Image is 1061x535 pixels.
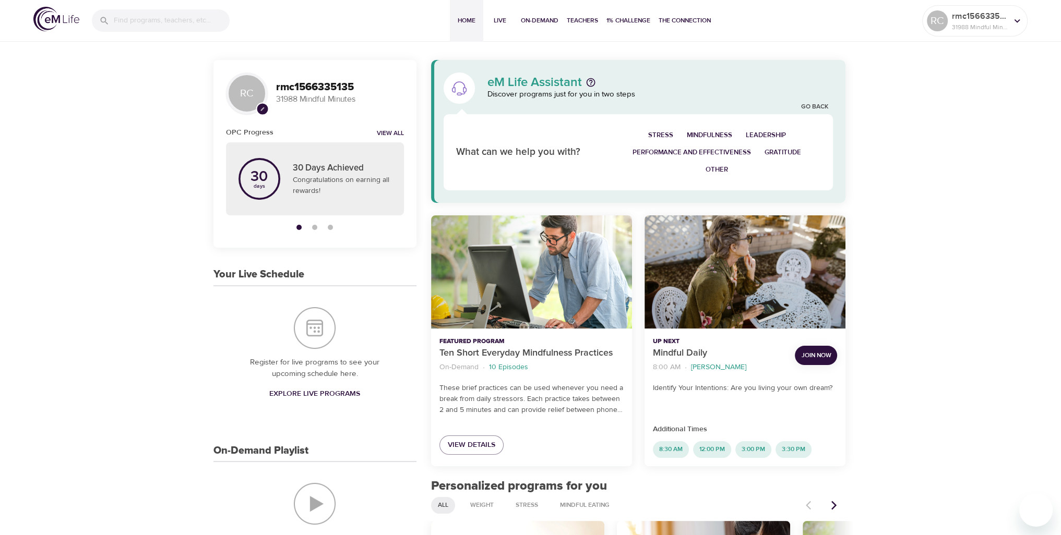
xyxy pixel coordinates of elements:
span: All [432,501,455,509]
h6: OPC Progress [226,127,273,138]
span: 12:00 PM [693,445,731,454]
a: View Details [439,435,504,455]
input: Find programs, teachers, etc... [114,9,230,32]
p: 30 [251,169,268,184]
span: 1% Challenge [606,15,650,26]
img: Your Live Schedule [294,307,336,349]
p: Featured Program [439,337,624,346]
div: Weight [463,497,500,514]
p: Register for live programs to see your upcoming schedule here. [234,357,396,380]
button: Leadership [739,127,793,144]
span: Performance and Effectiveness [633,147,751,159]
div: 3:30 PM [776,441,812,458]
span: View Details [448,439,495,452]
span: 8:30 AM [653,445,689,454]
button: Performance and Effectiveness [626,144,758,161]
li: · [483,360,485,374]
span: Stress [648,129,673,141]
p: days [251,184,268,188]
div: All [431,497,455,514]
button: Stress [641,127,680,144]
span: Mindfulness [687,129,732,141]
a: Go Back [801,103,828,112]
img: logo [33,7,79,31]
span: Home [454,15,479,26]
p: On-Demand [439,362,479,373]
p: rmc1566335135 [952,10,1007,22]
div: 3:00 PM [735,441,771,458]
p: 31988 Mindful Minutes [952,22,1007,32]
div: 12:00 PM [693,441,731,458]
p: These brief practices can be used whenever you need a break from daily stressors. Each practice t... [439,383,624,416]
h3: On-Demand Playlist [213,445,308,457]
p: Congratulations on earning all rewards! [293,175,391,197]
nav: breadcrumb [439,360,624,374]
div: RC [226,72,268,114]
span: Join Now [801,350,831,361]
a: Explore Live Programs [265,384,364,404]
span: Stress [509,501,544,509]
span: Explore Live Programs [269,387,360,400]
p: 10 Episodes [489,362,528,373]
button: Mindfulness [680,127,739,144]
span: 3:00 PM [735,445,771,454]
iframe: Button to launch messaging window [1019,493,1053,527]
p: Mindful Daily [653,346,786,360]
p: 8:00 AM [653,362,681,373]
span: Teachers [567,15,598,26]
span: Mindful Eating [554,501,616,509]
a: View all notifications [377,129,404,138]
div: Mindful Eating [553,497,616,514]
nav: breadcrumb [653,360,786,374]
span: 3:30 PM [776,445,812,454]
span: Live [487,15,512,26]
p: Identify Your Intentions: Are you living your own dream? [653,383,837,394]
p: Discover programs just for you in two steps [487,89,833,101]
span: Leadership [746,129,786,141]
div: RC [927,10,948,31]
span: Weight [464,501,500,509]
button: Gratitude [758,144,808,161]
p: 31988 Mindful Minutes [276,93,404,105]
p: Ten Short Everyday Mindfulness Practices [439,346,624,360]
img: On-Demand Playlist [294,483,336,525]
p: Additional Times [653,424,837,435]
p: eM Life Assistant [487,76,582,89]
p: 30 Days Achieved [293,162,391,175]
img: eM Life Assistant [451,80,468,96]
button: Mindful Daily [645,215,845,329]
li: · [685,360,687,374]
span: On-Demand [521,15,558,26]
p: What can we help you with? [456,145,601,160]
div: 8:30 AM [653,441,689,458]
button: Join Now [795,346,837,365]
button: Next items [822,494,845,517]
p: Up Next [653,337,786,346]
span: Gratitude [765,147,801,159]
h2: Personalized programs for you [431,479,846,494]
button: Other [699,161,735,178]
span: Other [706,164,728,176]
h3: rmc1566335135 [276,81,404,93]
span: The Connection [659,15,711,26]
p: [PERSON_NAME] [691,362,746,373]
h3: Your Live Schedule [213,269,304,281]
div: Stress [509,497,545,514]
button: Ten Short Everyday Mindfulness Practices [431,215,632,329]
